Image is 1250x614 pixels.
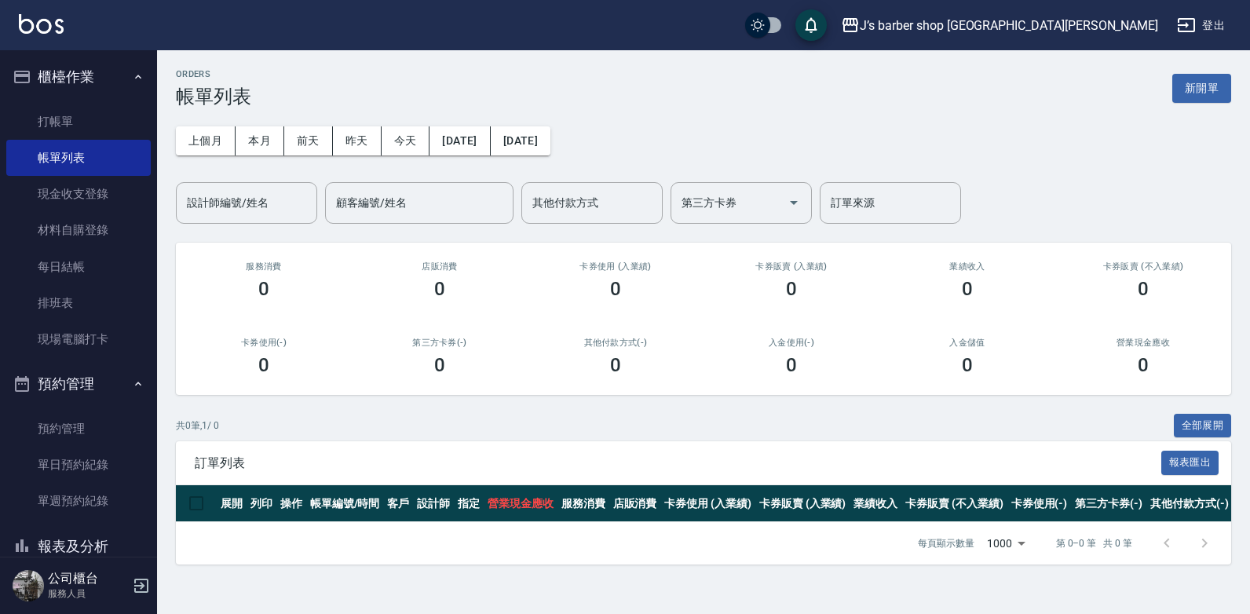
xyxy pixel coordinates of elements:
[413,485,454,522] th: 設計師
[434,278,445,300] h3: 0
[276,485,306,522] th: 操作
[383,485,413,522] th: 客戶
[981,522,1031,565] div: 1000
[1172,80,1231,95] a: 新開單
[258,354,269,376] h3: 0
[610,354,621,376] h3: 0
[901,485,1007,522] th: 卡券販賣 (不入業績)
[176,126,236,155] button: 上個月
[6,447,151,483] a: 單日預約紀錄
[722,261,861,272] h2: 卡券販賣 (入業績)
[6,104,151,140] a: 打帳單
[6,249,151,285] a: 每日結帳
[786,354,797,376] h3: 0
[491,126,550,155] button: [DATE]
[258,278,269,300] h3: 0
[898,261,1036,272] h2: 業績收入
[6,212,151,248] a: 材料自購登錄
[1071,485,1146,522] th: 第三方卡券(-)
[306,485,384,522] th: 帳單編號/時間
[1138,354,1149,376] h3: 0
[835,9,1164,42] button: J’s barber shop [GEOGRAPHIC_DATA][PERSON_NAME]
[660,485,755,522] th: 卡券使用 (入業績)
[484,485,557,522] th: 營業現金應收
[195,261,333,272] h3: 服務消費
[918,536,974,550] p: 每頁顯示數量
[13,570,44,601] img: Person
[236,126,284,155] button: 本月
[48,571,128,587] h5: 公司櫃台
[850,485,901,522] th: 業績收入
[6,483,151,519] a: 單週預約紀錄
[1138,278,1149,300] h3: 0
[1074,261,1212,272] h2: 卡券販賣 (不入業績)
[1161,455,1219,470] a: 報表匯出
[1007,485,1072,522] th: 卡券使用(-)
[1056,536,1132,550] p: 第 0–0 筆 共 0 筆
[1146,485,1233,522] th: 其他付款方式(-)
[371,338,509,348] h2: 第三方卡券(-)
[781,190,806,215] button: Open
[371,261,509,272] h2: 店販消費
[6,285,151,321] a: 排班表
[6,57,151,97] button: 櫃檯作業
[195,455,1161,471] span: 訂單列表
[1172,74,1231,103] button: 新開單
[284,126,333,155] button: 前天
[546,338,685,348] h2: 其他付款方式(-)
[962,278,973,300] h3: 0
[434,354,445,376] h3: 0
[454,485,484,522] th: 指定
[176,69,251,79] h2: ORDERS
[1074,338,1212,348] h2: 營業現金應收
[786,278,797,300] h3: 0
[6,526,151,567] button: 報表及分析
[722,338,861,348] h2: 入金使用(-)
[382,126,430,155] button: 今天
[6,321,151,357] a: 現場電腦打卡
[795,9,827,41] button: save
[755,485,850,522] th: 卡券販賣 (入業績)
[1174,414,1232,438] button: 全部展開
[6,140,151,176] a: 帳單列表
[546,261,685,272] h2: 卡券使用 (入業績)
[610,278,621,300] h3: 0
[6,364,151,404] button: 預約管理
[898,338,1036,348] h2: 入金儲值
[962,354,973,376] h3: 0
[195,338,333,348] h2: 卡券使用(-)
[860,16,1158,35] div: J’s barber shop [GEOGRAPHIC_DATA][PERSON_NAME]
[19,14,64,34] img: Logo
[609,485,661,522] th: 店販消費
[176,86,251,108] h3: 帳單列表
[48,587,128,601] p: 服務人員
[6,411,151,447] a: 預約管理
[333,126,382,155] button: 昨天
[557,485,609,522] th: 服務消費
[247,485,276,522] th: 列印
[1161,451,1219,475] button: 報表匯出
[6,176,151,212] a: 現金收支登錄
[429,126,490,155] button: [DATE]
[176,418,219,433] p: 共 0 筆, 1 / 0
[1171,11,1231,40] button: 登出
[217,485,247,522] th: 展開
